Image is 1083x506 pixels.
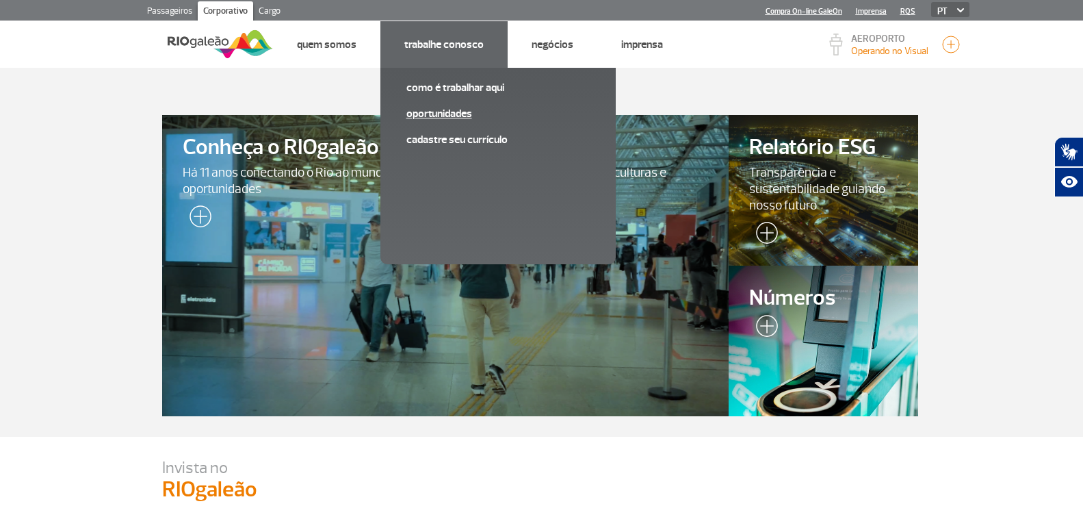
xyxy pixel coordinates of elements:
button: Abrir recursos assistivos. [1054,167,1083,197]
p: Invista no [162,457,922,478]
a: Imprensa [856,7,887,16]
img: leia-mais [749,222,778,249]
a: Relatório ESGTransparência e sustentabilidade guiando nosso futuro [729,115,917,266]
a: Como é trabalhar aqui [406,80,590,95]
span: Conheça o RIOgaleão [183,136,709,160]
span: Relatório ESG [749,136,897,160]
a: Números [729,266,917,416]
a: Cargo [253,1,286,23]
img: leia-mais [183,205,211,233]
a: Imprensa [621,38,663,51]
a: Compra On-line GaleOn [766,7,842,16]
div: Plugin de acessibilidade da Hand Talk. [1054,137,1083,197]
button: Abrir tradutor de língua de sinais. [1054,137,1083,167]
a: Corporativo [198,1,253,23]
a: RQS [900,7,915,16]
p: RIOgaleão [162,478,922,501]
a: Cadastre seu currículo [406,132,590,147]
p: Visibilidade de 10000m [851,44,928,58]
span: Transparência e sustentabilidade guiando nosso futuro [749,164,897,214]
img: leia-mais [749,315,778,342]
p: AEROPORTO [851,34,928,44]
a: Conheça o RIOgaleãoHá 11 anos conectando o Rio ao mundo e sendo a porta de entrada para pessoas, ... [162,115,729,416]
a: Quem Somos [297,38,356,51]
a: Passageiros [142,1,198,23]
span: Há 11 anos conectando o Rio ao mundo e sendo a porta de entrada para pessoas, culturas e oportuni... [183,164,709,197]
a: Oportunidades [406,106,590,121]
span: Números [749,286,897,310]
a: Negócios [532,38,573,51]
a: Trabalhe Conosco [404,38,484,51]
